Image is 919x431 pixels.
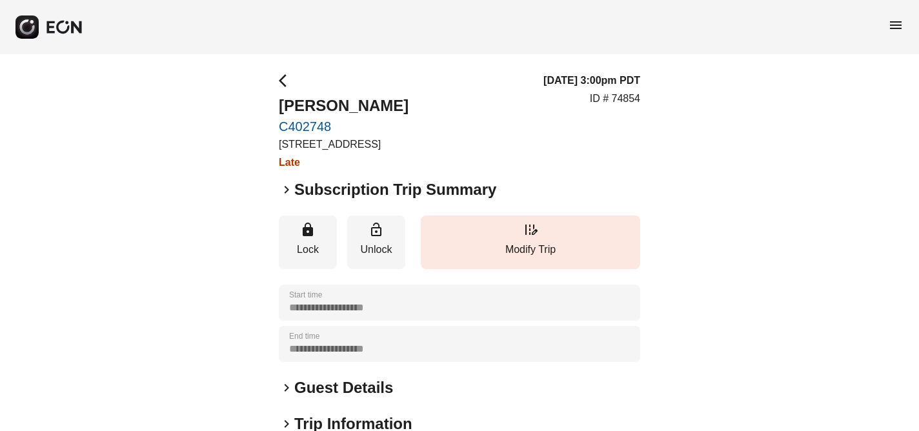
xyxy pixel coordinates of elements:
[279,119,409,134] a: C402748
[347,215,405,269] button: Unlock
[279,155,409,170] h3: Late
[294,179,496,200] h2: Subscription Trip Summary
[285,242,330,257] p: Lock
[279,95,409,116] h2: [PERSON_NAME]
[354,242,399,257] p: Unlock
[421,215,640,269] button: Modify Trip
[279,137,409,152] p: [STREET_ADDRESS]
[279,380,294,396] span: keyboard_arrow_right
[279,182,294,197] span: keyboard_arrow_right
[279,215,337,269] button: Lock
[888,17,904,33] span: menu
[523,222,538,237] span: edit_road
[427,242,634,257] p: Modify Trip
[279,73,294,88] span: arrow_back_ios
[543,73,640,88] h3: [DATE] 3:00pm PDT
[590,91,640,106] p: ID # 74854
[300,222,316,237] span: lock
[294,377,393,398] h2: Guest Details
[369,222,384,237] span: lock_open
